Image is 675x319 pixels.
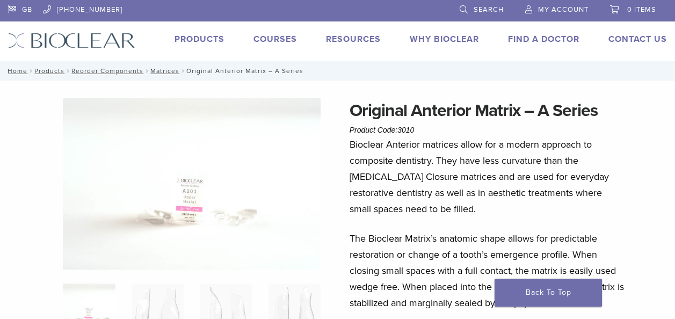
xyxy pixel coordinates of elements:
[410,34,479,45] a: Why Bioclear
[350,98,624,124] h1: Original Anterior Matrix – A Series
[71,67,143,75] a: Reorder Components
[34,67,64,75] a: Products
[64,68,71,74] span: /
[627,5,656,14] span: 0 items
[474,5,504,14] span: Search
[63,98,321,270] img: Anterior Original A Series Matrices
[143,68,150,74] span: /
[350,126,415,134] span: Product Code:
[608,34,667,45] a: Contact Us
[27,68,34,74] span: /
[8,33,135,48] img: Bioclear
[179,68,186,74] span: /
[397,126,414,134] span: 3010
[508,34,579,45] a: Find A Doctor
[495,279,602,307] a: Back To Top
[4,67,27,75] a: Home
[175,34,224,45] a: Products
[350,136,624,217] p: Bioclear Anterior matrices allow for a modern approach to composite dentistry. They have less cur...
[150,67,179,75] a: Matrices
[350,230,624,311] p: The Bioclear Matrix’s anatomic shape allows for predictable restoration or change of a tooth’s em...
[538,5,589,14] span: My Account
[326,34,381,45] a: Resources
[253,34,297,45] a: Courses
